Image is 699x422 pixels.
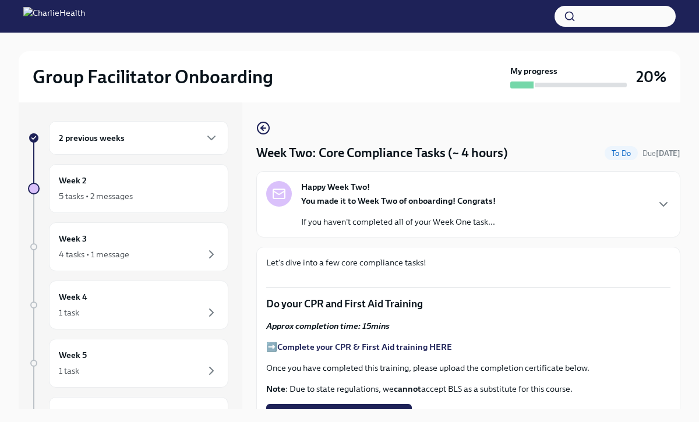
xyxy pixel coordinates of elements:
[277,342,452,352] a: Complete your CPR & First Aid training HERE
[636,66,666,87] h3: 20%
[510,65,557,77] strong: My progress
[49,121,228,155] div: 2 previous weeks
[59,249,129,260] div: 4 tasks • 1 message
[59,232,87,245] h6: Week 3
[33,65,273,88] h2: Group Facilitator Onboarding
[28,222,228,271] a: Week 34 tasks • 1 message
[642,148,680,159] span: October 13th, 2025 10:00
[28,339,228,388] a: Week 51 task
[59,349,87,361] h6: Week 5
[59,132,125,144] h6: 2 previous weeks
[266,383,670,395] p: : Due to state regulations, we accept BLS as a substitute for this course.
[59,174,87,187] h6: Week 2
[256,144,508,162] h4: Week Two: Core Compliance Tasks (~ 4 hours)
[266,362,670,374] p: Once you have completed this training, please upload the completion certificate below.
[301,196,496,206] strong: You made it to Week Two of onboarding! Congrats!
[28,281,228,329] a: Week 41 task
[266,341,670,353] p: ➡️
[28,164,228,213] a: Week 25 tasks • 2 messages
[266,297,670,311] p: Do your CPR and First Aid Training
[266,321,390,331] strong: Approx completion time: 15mins
[59,190,133,202] div: 5 tasks • 2 messages
[301,181,370,193] strong: Happy Week Two!
[301,216,496,228] p: If you haven't completed all of your Week One task...
[656,149,680,158] strong: [DATE]
[266,257,670,268] p: Let's dive into a few core compliance tasks!
[642,149,680,158] span: Due
[59,290,87,303] h6: Week 4
[59,365,79,377] div: 1 task
[23,7,85,26] img: CharlieHealth
[394,384,421,394] strong: cannot
[59,407,87,420] h6: Week 6
[266,384,285,394] strong: Note
[605,149,638,158] span: To Do
[59,307,79,318] div: 1 task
